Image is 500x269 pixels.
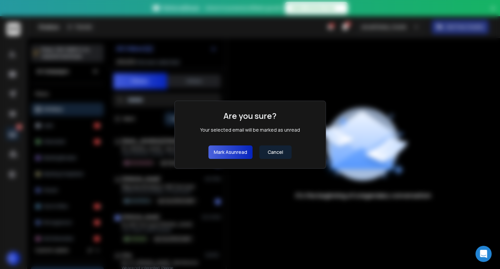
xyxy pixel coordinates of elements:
[208,145,253,159] button: Mark asunread
[200,127,300,133] div: Your selected email will be marked as unread
[224,110,276,121] h1: Are you sure?
[475,246,492,262] div: Open Intercom Messenger
[259,145,292,159] button: Cancel
[214,149,247,156] p: Mark as unread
